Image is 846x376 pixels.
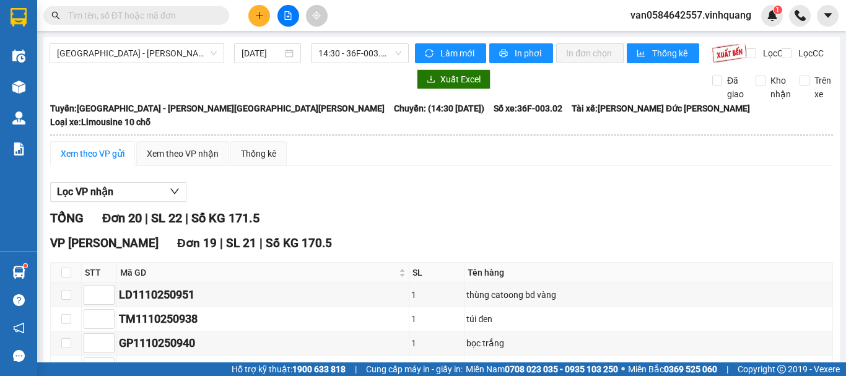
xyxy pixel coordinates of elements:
span: Miền Nam [466,362,618,376]
span: Hỗ trợ kỹ thuật: [232,362,346,376]
span: down [170,186,180,196]
span: | [259,236,263,250]
span: search [51,11,60,20]
span: Đơn 20 [102,211,142,225]
span: In phơi [515,46,543,60]
span: Số KG 170.5 [266,236,332,250]
span: | [726,362,728,376]
span: sync [425,49,435,59]
span: file-add [284,11,292,20]
div: 1 [411,288,462,302]
span: Loại xe: Limousine 10 chỗ [50,115,150,129]
strong: 0708 023 035 - 0935 103 250 [505,364,618,374]
span: Chuyến: (14:30 [DATE]) [394,102,484,115]
span: Số KG 171.5 [191,211,259,225]
div: bboc [PERSON_NAME] [466,361,831,374]
th: SL [409,263,464,283]
span: Trên xe [809,74,836,101]
button: In đơn chọn [556,43,624,63]
span: ⚪️ [621,367,625,372]
img: warehouse-icon [12,81,25,94]
span: copyright [777,365,786,374]
button: bar-chartThống kê [627,43,699,63]
div: Xem theo VP nhận [147,147,219,160]
input: 11/10/2025 [242,46,282,60]
button: aim [306,5,328,27]
span: Số xe: 36F-003.02 [494,102,562,115]
span: printer [499,49,510,59]
div: 1 [411,312,462,326]
span: 1 [775,6,780,14]
div: GP1110250893 [119,359,407,376]
button: plus [248,5,270,27]
th: Tên hàng [464,263,833,283]
span: Kho nhận [765,74,796,101]
div: LD1110250951 [119,286,407,304]
b: Tuyến: [GEOGRAPHIC_DATA] - [PERSON_NAME][GEOGRAPHIC_DATA][PERSON_NAME] [50,103,385,113]
span: | [220,236,223,250]
button: Lọc VP nhận [50,182,186,202]
img: icon-new-feature [767,10,778,21]
span: Đã giao [722,74,749,101]
strong: 1900 633 818 [292,364,346,374]
span: 14:30 - 36F-003.02 [318,44,401,63]
button: printerIn phơi [489,43,553,63]
img: phone-icon [795,10,806,21]
span: Lọc CC [793,46,826,60]
button: file-add [277,5,299,27]
td: GP1110250940 [117,331,409,356]
sup: 1 [24,264,27,268]
span: TỔNG [50,211,84,225]
div: túi đen [466,312,831,326]
img: logo-vxr [11,8,27,27]
span: Lọc CR [758,46,790,60]
span: bar-chart [637,49,647,59]
div: thùng catoong bd vàng [466,288,831,302]
div: GP1110250940 [119,334,407,352]
div: 1 [411,336,462,350]
span: Cung cấp máy in - giấy in: [366,362,463,376]
button: syncLàm mới [415,43,486,63]
span: plus [255,11,264,20]
span: SL 21 [226,236,256,250]
span: notification [13,322,25,334]
span: Đơn 19 [177,236,217,250]
span: | [355,362,357,376]
span: VP [PERSON_NAME] [50,236,159,250]
span: Hà Nội - Thanh Hóa [57,44,217,63]
span: aim [312,11,321,20]
img: warehouse-icon [12,266,25,279]
strong: 0369 525 060 [664,364,717,374]
span: Mã GD [120,266,396,279]
img: 9k= [712,43,747,63]
span: question-circle [13,294,25,306]
span: Thống kê [652,46,689,60]
span: Xuất Excel [440,72,481,86]
span: SL 22 [151,211,182,225]
div: bọc trắng [466,336,831,350]
div: Thống kê [241,147,276,160]
span: Miền Bắc [628,362,717,376]
span: download [427,75,435,85]
div: Xem theo VP gửi [61,147,124,160]
input: Tìm tên, số ĐT hoặc mã đơn [68,9,214,22]
img: warehouse-icon [12,50,25,63]
span: Tài xế: [PERSON_NAME] Đức [PERSON_NAME] [572,102,750,115]
span: caret-down [822,10,834,21]
button: downloadXuất Excel [417,69,491,89]
span: message [13,350,25,362]
th: STT [82,263,117,283]
img: warehouse-icon [12,111,25,125]
sup: 1 [774,6,782,14]
div: 1 [411,361,462,374]
button: caret-down [817,5,839,27]
img: solution-icon [12,142,25,155]
span: Lọc VP nhận [57,184,113,199]
div: TM1110250938 [119,310,407,328]
span: | [145,211,148,225]
span: van0584642557.vinhquang [621,7,761,23]
td: LD1110250951 [117,283,409,307]
span: Làm mới [440,46,476,60]
td: TM1110250938 [117,307,409,331]
span: | [185,211,188,225]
